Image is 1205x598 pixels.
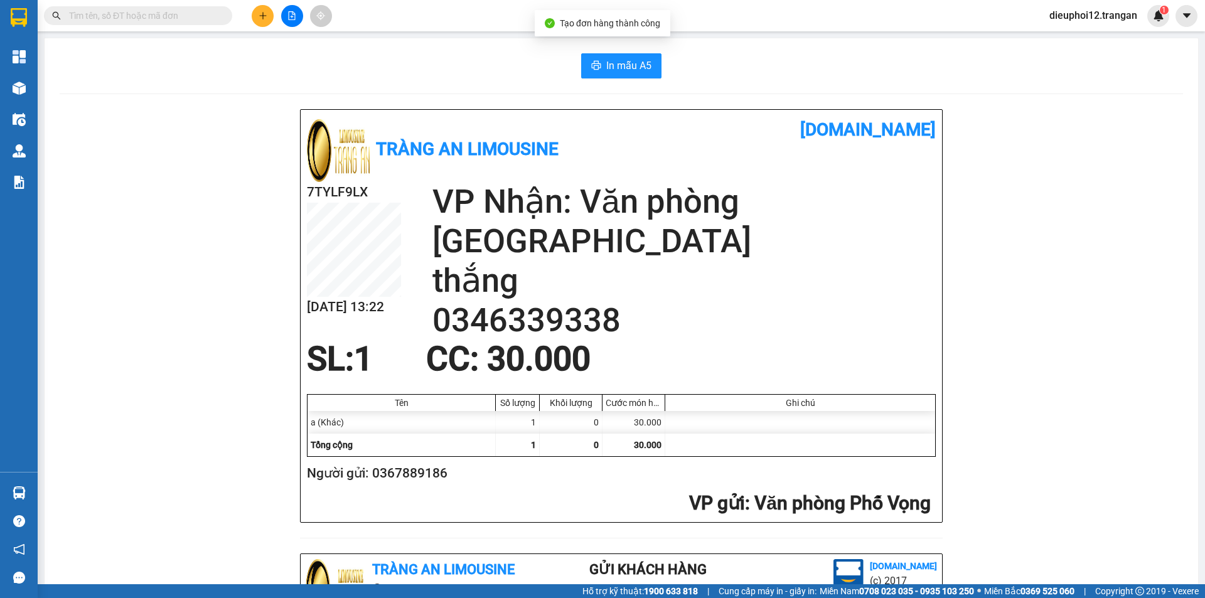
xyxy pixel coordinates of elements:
[13,572,25,584] span: message
[252,5,274,27] button: plus
[13,486,26,499] img: warehouse-icon
[307,491,931,516] h2: : Văn phòng Phố Vọng
[13,113,26,126] img: warehouse-icon
[311,440,353,450] span: Tổng cộng
[689,492,745,514] span: VP gửi
[606,58,651,73] span: In mẫu A5
[1135,587,1144,595] span: copyright
[1039,8,1147,23] span: dieuphoi12.trangan
[307,182,401,203] h2: 7TYLF9LX
[594,440,599,450] span: 0
[591,60,601,72] span: printer
[310,5,332,27] button: aim
[634,440,661,450] span: 30.000
[432,261,936,301] h2: thắng
[1160,6,1169,14] sup: 1
[419,340,598,378] div: CC : 30.000
[11,8,27,27] img: logo-vxr
[307,119,370,182] img: logo.jpg
[977,589,981,594] span: ⚪️
[496,411,540,434] div: 1
[602,411,665,434] div: 30.000
[69,9,217,23] input: Tìm tên, số ĐT hoặc mã đơn
[582,584,698,598] span: Hỗ trợ kỹ thuật:
[316,11,325,20] span: aim
[432,301,936,340] h2: 0346339338
[307,339,354,378] span: SL:
[870,561,937,571] b: [DOMAIN_NAME]
[870,573,937,589] li: (c) 2017
[984,584,1074,598] span: Miền Bắc
[432,182,936,261] h2: VP Nhận: Văn phòng [GEOGRAPHIC_DATA]
[287,11,296,20] span: file-add
[13,515,25,527] span: question-circle
[543,398,599,408] div: Khối lượng
[1084,584,1086,598] span: |
[307,297,401,318] h2: [DATE] 13:22
[372,584,382,594] span: environment
[13,543,25,555] span: notification
[1162,6,1166,14] span: 1
[589,562,707,577] b: Gửi khách hàng
[644,586,698,596] strong: 1900 633 818
[13,82,26,95] img: warehouse-icon
[52,11,61,20] span: search
[1020,586,1074,596] strong: 0369 525 060
[354,339,373,378] span: 1
[668,398,932,408] div: Ghi chú
[311,398,492,408] div: Tên
[719,584,817,598] span: Cung cấp máy in - giấy in:
[820,584,974,598] span: Miền Nam
[833,559,864,589] img: logo.jpg
[1181,10,1192,21] span: caret-down
[13,144,26,158] img: warehouse-icon
[560,18,660,28] span: Tạo đơn hàng thành công
[281,5,303,27] button: file-add
[308,411,496,434] div: a (Khác)
[13,50,26,63] img: dashboard-icon
[581,53,661,78] button: printerIn mẫu A5
[545,18,555,28] span: check-circle
[859,586,974,596] strong: 0708 023 035 - 0935 103 250
[376,139,559,159] b: Tràng An Limousine
[307,463,931,484] h2: Người gửi: 0367889186
[1176,5,1197,27] button: caret-down
[800,119,936,140] b: [DOMAIN_NAME]
[531,440,536,450] span: 1
[606,398,661,408] div: Cước món hàng
[259,11,267,20] span: plus
[499,398,536,408] div: Số lượng
[372,562,515,577] b: Tràng An Limousine
[13,176,26,189] img: solution-icon
[707,584,709,598] span: |
[540,411,602,434] div: 0
[1153,10,1164,21] img: icon-new-feature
